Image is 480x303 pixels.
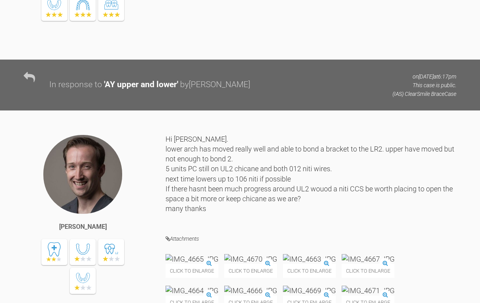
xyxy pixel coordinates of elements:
[224,254,277,264] img: IMG_4670.JPG
[104,78,178,92] div: ' AY upper and lower '
[283,264,336,278] span: Click to enlarge
[59,222,107,232] div: [PERSON_NAME]
[224,264,277,278] span: Click to enlarge
[393,81,456,90] p: This case is public.
[283,254,336,264] img: IMG_4663.JPG
[166,134,456,222] div: Hi [PERSON_NAME]. lower arch has moved really well and able to bond a bracket to the LR2. upper h...
[166,254,218,264] img: IMG_4665.JPG
[342,286,394,296] img: IMG_4671.JPG
[224,286,277,296] img: IMG_4666.JPG
[166,286,218,296] img: IMG_4664.JPG
[43,134,123,215] img: James Crouch Baker
[393,72,456,81] p: on [DATE] at 6:17pm
[342,264,394,278] span: Click to enlarge
[49,78,102,92] div: In response to
[166,264,218,278] span: Click to enlarge
[342,254,394,264] img: IMG_4667.JPG
[166,234,456,244] h4: Attachments
[283,286,336,296] img: IMG_4669.JPG
[393,90,456,98] p: (IAS) ClearSmile Brace Case
[180,78,250,92] div: by [PERSON_NAME]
